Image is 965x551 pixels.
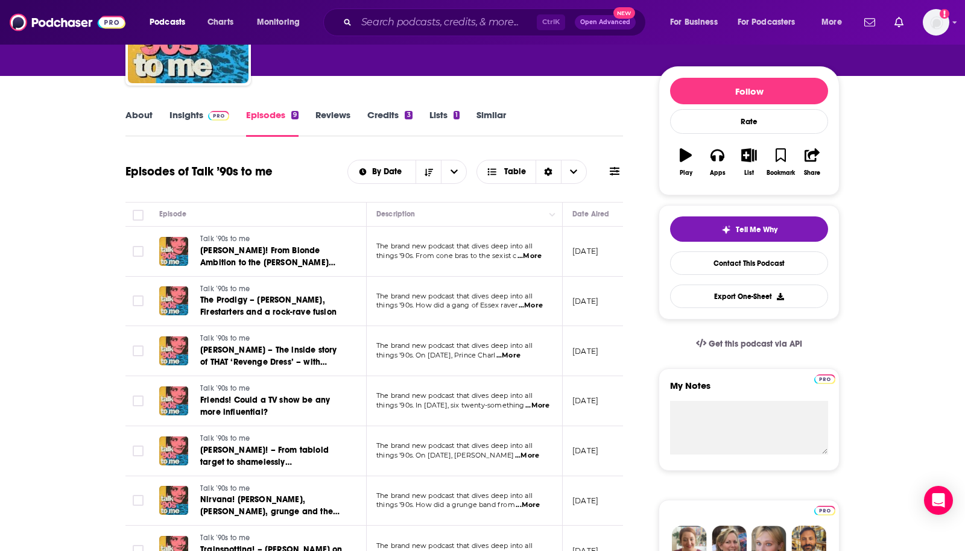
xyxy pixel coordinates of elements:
img: Podchaser Pro [208,111,229,121]
button: open menu [813,13,857,32]
span: ...More [519,301,543,310]
a: Credits3 [367,109,412,137]
span: Nirvana! [PERSON_NAME], [PERSON_NAME], grunge and the whole brilliant mess – with [PERSON_NAME] [200,494,340,541]
span: Toggle select row [133,495,144,506]
span: The brand new podcast that dives deep into all [376,541,533,550]
a: Get this podcast via API [686,329,812,359]
span: ...More [517,251,542,261]
div: Play [680,169,692,177]
div: Rate [670,109,828,134]
a: Pro website [814,373,835,384]
div: 9 [291,111,299,119]
a: [PERSON_NAME]! From Blonde Ambition to the [PERSON_NAME] Blacklist [200,245,345,269]
img: Podchaser Pro [814,506,835,515]
span: Open Advanced [580,19,630,25]
h1: Episodes of Talk ’90s to me [125,164,273,179]
button: Column Actions [545,207,560,222]
span: For Podcasters [738,14,796,31]
span: The brand new podcast that dives deep into all [376,391,533,400]
button: Choose View [476,160,587,184]
span: Toggle select row [133,395,144,406]
p: [DATE] [572,496,598,506]
p: [DATE] [572,395,598,406]
a: Charts [200,13,241,32]
div: List [744,169,754,177]
span: Talk ’90s to me [200,534,250,542]
div: Apps [710,169,726,177]
button: open menu [141,13,201,32]
button: Follow [670,78,828,104]
a: Show notifications dropdown [890,12,908,33]
span: ...More [516,500,540,510]
button: Show profile menu [923,9,949,36]
p: [DATE] [572,296,598,306]
span: By Date [372,168,406,176]
a: Talk ’90s to me [200,383,345,394]
button: open menu [662,13,733,32]
span: Talk ’90s to me [200,334,250,342]
span: Talk ’90s to me [200,384,250,392]
span: The brand new podcast that dives deep into all [376,491,533,500]
span: The brand new podcast that dives deep into all [376,341,533,350]
span: Podcasts [150,14,185,31]
span: Charts [207,14,233,31]
span: Table [504,168,526,176]
span: things ’90s. How did a gang of Essex raver [376,301,517,309]
div: Date Aired [572,207,609,221]
div: Episode [159,207,186,221]
span: Toggle select row [133,446,144,456]
span: Get this podcast via API [709,339,802,349]
span: ...More [515,451,539,461]
button: Bookmark [765,140,796,184]
button: Share [797,140,828,184]
a: Talk ’90s to me [200,284,345,295]
label: My Notes [670,380,828,401]
a: Talk ’90s to me [200,333,345,344]
a: About [125,109,153,137]
span: The brand new podcast that dives deep into all [376,441,533,450]
span: The brand new podcast that dives deep into all [376,292,533,300]
span: [PERSON_NAME]! – From tabloid target to shamelessly [DEMOGRAPHIC_DATA] pop icon [200,445,329,479]
span: Talk ’90s to me [200,434,250,442]
button: open menu [348,168,416,176]
img: User Profile [923,9,949,36]
span: Talk ’90s to me [200,235,250,243]
span: More [821,14,842,31]
button: open menu [730,13,813,32]
span: Friends! Could a TV show be any more influential? [200,395,330,417]
a: Friends! Could a TV show be any more influential? [200,394,345,418]
a: Lists1 [429,109,460,137]
a: Talk ’90s to me [200,533,345,544]
div: 1 [454,111,460,119]
button: Export One-Sheet [670,285,828,308]
svg: Add a profile image [940,9,949,19]
span: [PERSON_NAME] – The inside story of THAT ‘Revenge Dress’ – with Vogue’s [PERSON_NAME] [200,345,337,379]
div: Description [376,207,415,221]
span: Logged in as SimonElement [923,9,949,36]
span: Toggle select row [133,345,144,356]
h2: Choose List sort [347,160,467,184]
span: Ctrl K [537,14,565,30]
span: ...More [496,351,520,361]
span: Toggle select row [133,295,144,306]
button: Apps [701,140,733,184]
a: Reviews [315,109,350,137]
a: Similar [476,109,506,137]
div: 3 [405,111,412,119]
button: List [733,140,765,184]
a: Nirvana! [PERSON_NAME], [PERSON_NAME], grunge and the whole brilliant mess – with [PERSON_NAME] [200,494,345,518]
button: Sort Direction [416,160,441,183]
img: Podchaser - Follow, Share and Rate Podcasts [10,11,125,34]
a: Episodes9 [246,109,299,137]
span: Monitoring [257,14,300,31]
div: Bookmark [767,169,795,177]
span: Talk ’90s to me [200,484,250,493]
button: Play [670,140,701,184]
a: Show notifications dropdown [859,12,880,33]
a: [PERSON_NAME] – The inside story of THAT ‘Revenge Dress’ – with Vogue’s [PERSON_NAME] [200,344,345,368]
button: Open AdvancedNew [575,15,636,30]
div: Search podcasts, credits, & more... [335,8,657,36]
span: The Prodigy – [PERSON_NAME], Firestarters and a rock-rave fusion [200,295,337,317]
